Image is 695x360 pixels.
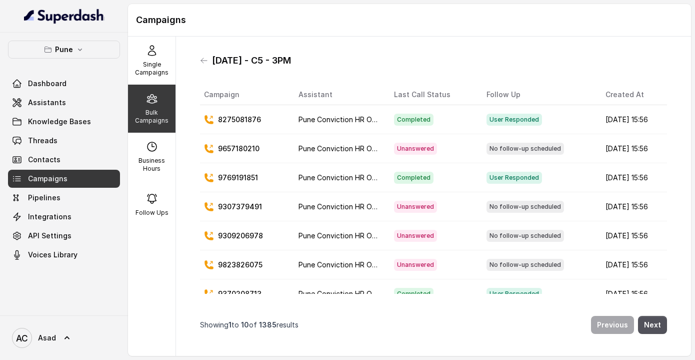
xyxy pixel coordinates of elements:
span: 1 [228,320,231,329]
p: Business Hours [132,157,171,173]
text: AC [16,333,28,343]
td: [DATE] 15:56 [597,221,667,250]
th: Assistant [290,85,386,105]
span: Integrations [28,212,71,222]
td: [DATE] 15:56 [597,163,667,192]
span: Completed [394,172,433,184]
span: Unanswered [394,230,437,242]
span: Asad [38,333,56,343]
p: 9769191851 [218,173,258,183]
span: Voices Library [28,250,77,260]
p: Pune [55,44,73,56]
button: Previous [591,316,634,334]
td: [DATE] 15:56 [597,192,667,221]
span: 10 [241,320,249,329]
p: Follow Ups [135,209,168,217]
span: Contacts [28,155,60,165]
span: No follow-up scheduled [486,143,564,155]
span: Knowledge Bases [28,117,91,127]
h1: [DATE] - C5 - 3PM [212,53,291,69]
td: [DATE] 15:56 [597,279,667,308]
span: No follow-up scheduled [486,259,564,271]
th: Last Call Status [386,85,478,105]
a: Contacts [8,151,120,169]
span: Completed [394,114,433,126]
th: Created At [597,85,667,105]
span: User Responded [486,172,542,184]
span: Pune Conviction HR Outbound Assistant [298,260,433,269]
span: API Settings [28,231,71,241]
p: 9370208713 [218,289,261,299]
a: Integrations [8,208,120,226]
span: 1385 [259,320,276,329]
a: Voices Library [8,246,120,264]
td: [DATE] 15:56 [597,250,667,279]
p: Bulk Campaigns [132,109,171,125]
span: Pune Conviction HR Outbound Assistant [298,115,433,124]
span: Campaigns [28,174,67,184]
a: Threads [8,132,120,150]
button: Pune [8,41,120,59]
td: [DATE] 15:56 [597,105,667,134]
span: Unanswered [394,143,437,155]
p: Showing to of results [200,320,298,330]
span: Threads [28,136,57,146]
span: Pune Conviction HR Outbound Assistant [298,173,433,182]
a: Pipelines [8,189,120,207]
p: 9657180210 [218,144,259,154]
a: Campaigns [8,170,120,188]
h1: Campaigns [136,12,683,28]
span: User Responded [486,288,542,300]
span: User Responded [486,114,542,126]
span: Pune Conviction HR Outbound Assistant [298,231,433,240]
td: [DATE] 15:56 [597,134,667,163]
p: Single Campaigns [132,61,171,77]
a: Dashboard [8,75,120,93]
span: Dashboard [28,79,66,89]
nav: Pagination [200,310,667,340]
p: 8275081876 [218,115,261,125]
span: No follow-up scheduled [486,201,564,213]
span: Pune Conviction HR Outbound Assistant [298,144,433,153]
span: Unanswered [394,201,437,213]
span: Pipelines [28,193,60,203]
span: Unanswered [394,259,437,271]
button: Next [638,316,667,334]
th: Campaign [200,85,290,105]
p: 9823826075 [218,260,262,270]
p: 9309206978 [218,231,263,241]
span: Assistants [28,98,66,108]
span: Completed [394,288,433,300]
th: Follow Up [478,85,597,105]
span: Pune Conviction HR Outbound Assistant [298,202,433,211]
a: Knowledge Bases [8,113,120,131]
a: Asad [8,324,120,352]
a: API Settings [8,227,120,245]
img: light.svg [24,8,104,24]
span: Pune Conviction HR Outbound Assistant [298,289,433,298]
span: No follow-up scheduled [486,230,564,242]
a: Assistants [8,94,120,112]
p: 9307379491 [218,202,262,212]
